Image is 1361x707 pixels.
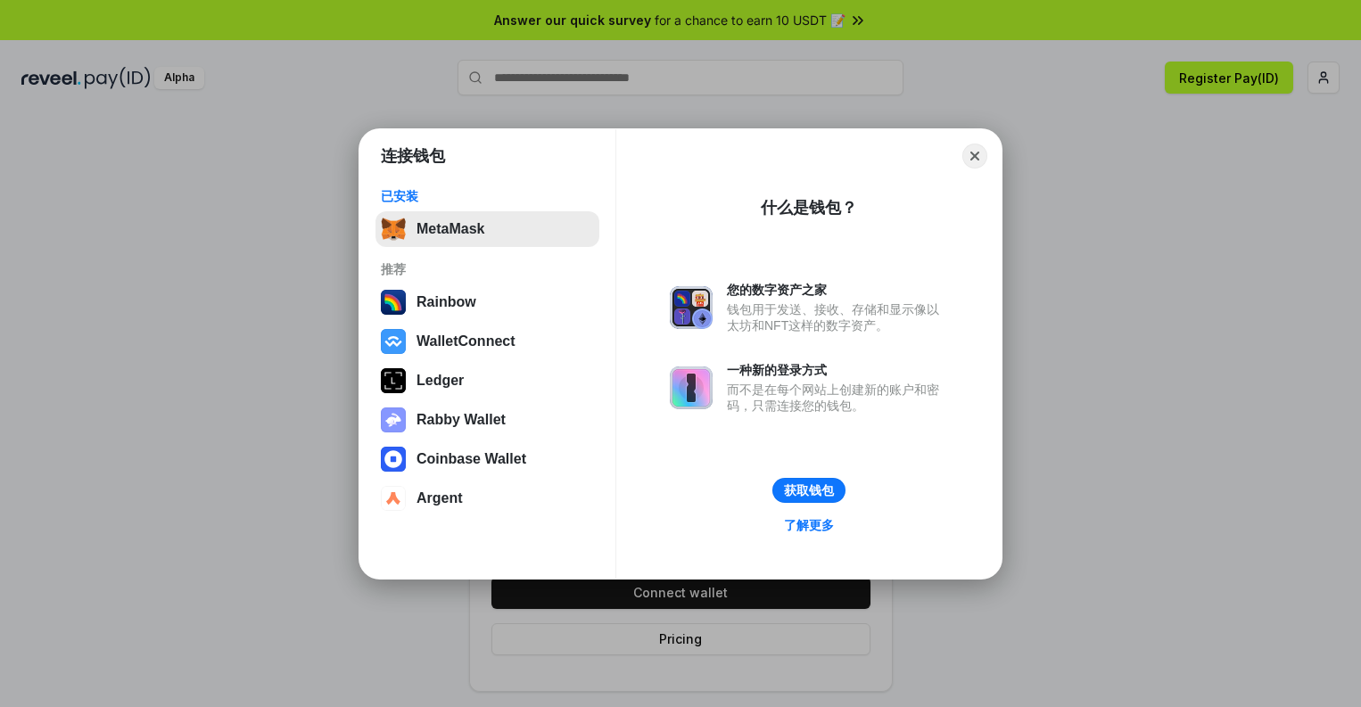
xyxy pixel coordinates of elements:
button: WalletConnect [375,324,599,359]
button: Rainbow [375,284,599,320]
div: Rainbow [417,294,476,310]
img: svg+xml,%3Csvg%20width%3D%22120%22%20height%3D%22120%22%20viewBox%3D%220%200%20120%20120%22%20fil... [381,290,406,315]
a: 了解更多 [773,514,845,537]
button: MetaMask [375,211,599,247]
div: Rabby Wallet [417,412,506,428]
button: Coinbase Wallet [375,441,599,477]
img: svg+xml,%3Csvg%20fill%3D%22none%22%20height%3D%2233%22%20viewBox%3D%220%200%2035%2033%22%20width%... [381,217,406,242]
div: WalletConnect [417,333,516,349]
div: MetaMask [417,221,484,237]
img: svg+xml,%3Csvg%20xmlns%3D%22http%3A%2F%2Fwww.w3.org%2F2000%2Fsvg%22%20fill%3D%22none%22%20viewBox... [670,286,713,329]
div: 什么是钱包？ [761,197,857,218]
img: svg+xml,%3Csvg%20width%3D%2228%22%20height%3D%2228%22%20viewBox%3D%220%200%2028%2028%22%20fill%3D... [381,447,406,472]
img: svg+xml,%3Csvg%20width%3D%2228%22%20height%3D%2228%22%20viewBox%3D%220%200%2028%2028%22%20fill%3D... [381,329,406,354]
button: Argent [375,481,599,516]
div: Argent [417,490,463,506]
button: Ledger [375,363,599,399]
div: 了解更多 [784,517,834,533]
div: 获取钱包 [784,482,834,498]
img: svg+xml,%3Csvg%20xmlns%3D%22http%3A%2F%2Fwww.w3.org%2F2000%2Fsvg%22%20width%3D%2228%22%20height%3... [381,368,406,393]
h1: 连接钱包 [381,145,445,167]
div: 推荐 [381,261,594,277]
button: Rabby Wallet [375,402,599,438]
div: Ledger [417,373,464,389]
img: svg+xml,%3Csvg%20xmlns%3D%22http%3A%2F%2Fwww.w3.org%2F2000%2Fsvg%22%20fill%3D%22none%22%20viewBox... [381,407,406,432]
div: 您的数字资产之家 [727,282,948,298]
div: 而不是在每个网站上创建新的账户和密码，只需连接您的钱包。 [727,382,948,414]
button: Close [962,144,987,169]
img: svg+xml,%3Csvg%20width%3D%2228%22%20height%3D%2228%22%20viewBox%3D%220%200%2028%2028%22%20fill%3D... [381,486,406,511]
div: 已安装 [381,188,594,204]
img: svg+xml,%3Csvg%20xmlns%3D%22http%3A%2F%2Fwww.w3.org%2F2000%2Fsvg%22%20fill%3D%22none%22%20viewBox... [670,366,713,409]
button: 获取钱包 [772,478,845,503]
div: Coinbase Wallet [417,451,526,467]
div: 一种新的登录方式 [727,362,948,378]
div: 钱包用于发送、接收、存储和显示像以太坊和NFT这样的数字资产。 [727,301,948,333]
